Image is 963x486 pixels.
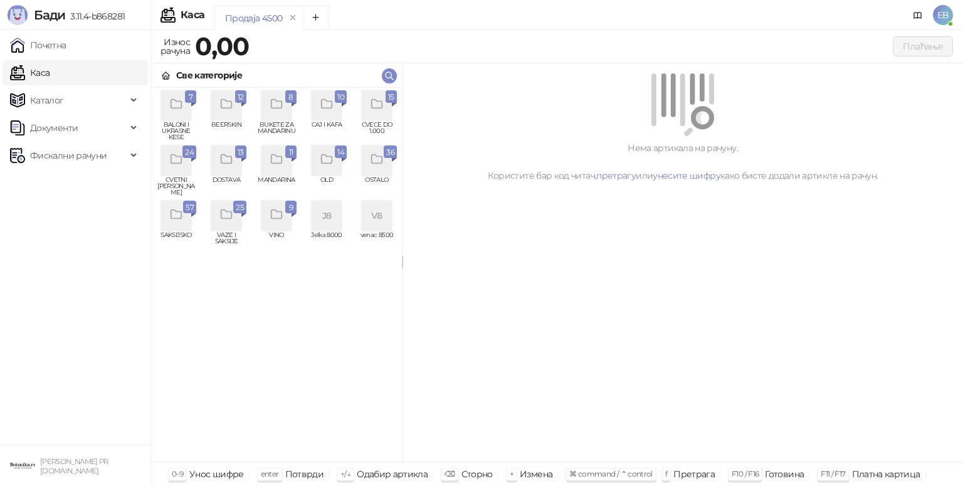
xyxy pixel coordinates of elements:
span: 57 [186,201,194,214]
div: Продаја 4500 [225,11,282,25]
span: 10 [337,90,344,104]
div: Измена [520,466,552,482]
button: Плаћање [893,36,953,56]
span: Фискални рачуни [30,143,107,168]
span: EB [933,5,953,25]
span: CAJ I KAFA [307,122,347,140]
span: F11 / F17 [821,469,845,478]
span: VAZE I SAKSIJE [206,232,246,251]
span: ⌫ [445,469,455,478]
span: 36 [386,145,394,159]
div: grid [151,88,402,462]
span: venac 8500 [357,232,397,251]
span: BUKETE ZA MANDARINU [256,122,297,140]
div: Износ рачуна [158,34,192,59]
span: Каталог [30,88,64,113]
div: J8 [312,201,342,231]
span: 24 [185,145,194,159]
span: 8 [288,90,294,104]
span: DOSTAVA [206,177,246,196]
div: Одабир артикла [357,466,428,482]
span: Jelka 8000 [307,232,347,251]
img: 64x64-companyLogo-0e2e8aaa-0bd2-431b-8613-6e3c65811325.png [10,453,35,478]
span: ↑/↓ [340,469,350,478]
span: 25 [236,201,244,214]
button: remove [285,13,301,23]
small: [PERSON_NAME] PR [DOMAIN_NAME] [40,457,108,475]
span: OSTALO [357,177,397,196]
span: 3.11.4-b868281 [65,11,125,22]
span: BALONI I UKRASNE KESE [156,122,196,140]
div: Нема артикала на рачуну. Користите бар код читач, или како бисте додали артикле на рачун. [418,141,948,182]
span: 15 [388,90,394,104]
span: f [665,469,667,478]
span: enter [261,469,279,478]
strong: 0,00 [195,31,249,61]
a: претрагу [596,170,636,181]
span: 12 [238,90,244,104]
span: F10 / F16 [732,469,759,478]
span: Документи [30,115,78,140]
div: Унос шифре [189,466,244,482]
span: ⌘ command / ⌃ control [569,469,653,478]
span: MANDARINA [256,177,297,196]
span: CVETNI [PERSON_NAME] [156,177,196,196]
span: CVECE DO 1.000 [357,122,397,140]
span: BEERSKIN [206,122,246,140]
div: Претрага [673,466,715,482]
span: 9 [288,201,294,214]
div: Све категорије [176,68,242,82]
span: + [510,469,513,478]
div: Сторно [461,466,493,482]
div: Платна картица [852,466,920,482]
img: Logo [8,5,28,25]
a: унесите шифру [653,170,720,181]
a: Документација [908,5,928,25]
span: 14 [337,145,344,159]
div: V8 [362,201,392,231]
span: VINO [256,232,297,251]
div: Готовина [765,466,804,482]
a: Каса [10,60,50,85]
div: Потврди [285,466,324,482]
div: Каса [181,10,204,20]
span: 7 [187,90,194,104]
a: Почетна [10,33,66,58]
span: 0-9 [172,469,183,478]
span: 11 [288,145,294,159]
span: Бади [34,8,65,23]
span: OLD [307,177,347,196]
button: Add tab [303,5,329,30]
span: SAKSIJSKO [156,232,196,251]
span: 13 [238,145,244,159]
